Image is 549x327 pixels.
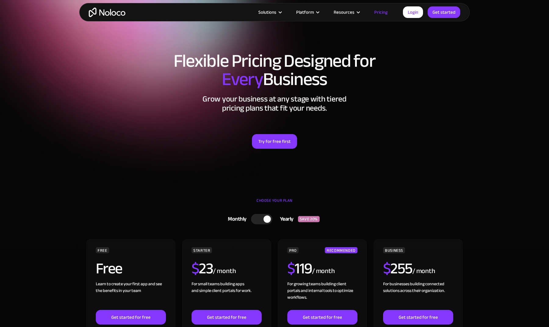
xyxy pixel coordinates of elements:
[287,254,295,283] span: $
[220,215,251,224] div: Monthly
[85,94,464,113] h2: Grow your business at any stage with tiered pricing plans that fit your needs.
[96,310,166,325] a: Get started for free
[287,261,312,276] h2: 119
[222,62,263,96] span: Every
[312,266,335,276] div: / month
[96,261,122,276] h2: Free
[403,6,423,18] a: Login
[383,310,453,325] a: Get started for free
[326,8,367,16] div: Resources
[289,8,326,16] div: Platform
[296,8,314,16] div: Platform
[89,8,125,17] a: home
[367,8,395,16] a: Pricing
[213,266,236,276] div: / month
[252,134,297,149] a: Try for free first
[192,310,262,325] a: Get started for free
[412,266,435,276] div: / month
[258,8,276,16] div: Solutions
[192,247,212,253] div: STARTER
[192,281,262,310] div: For small teams building apps and simple client portals for work. ‍
[96,247,109,253] div: FREE
[298,216,320,222] div: SAVE 20%
[287,247,299,253] div: PRO
[272,215,298,224] div: Yearly
[251,8,289,16] div: Solutions
[85,52,464,88] h1: Flexible Pricing Designed for Business
[383,261,412,276] h2: 255
[383,254,391,283] span: $
[96,281,166,310] div: Learn to create your first app and see the benefits in your team ‍
[383,247,405,253] div: BUSINESS
[325,247,357,253] div: RECOMMENDED
[287,310,357,325] a: Get started for free
[85,196,464,211] div: CHOOSE YOUR PLAN
[428,6,460,18] a: Get started
[287,281,357,310] div: For growing teams building client portals and internal tools to optimize workflows.
[383,281,453,310] div: For businesses building connected solutions across their organization. ‍
[192,254,199,283] span: $
[192,261,213,276] h2: 23
[334,8,354,16] div: Resources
